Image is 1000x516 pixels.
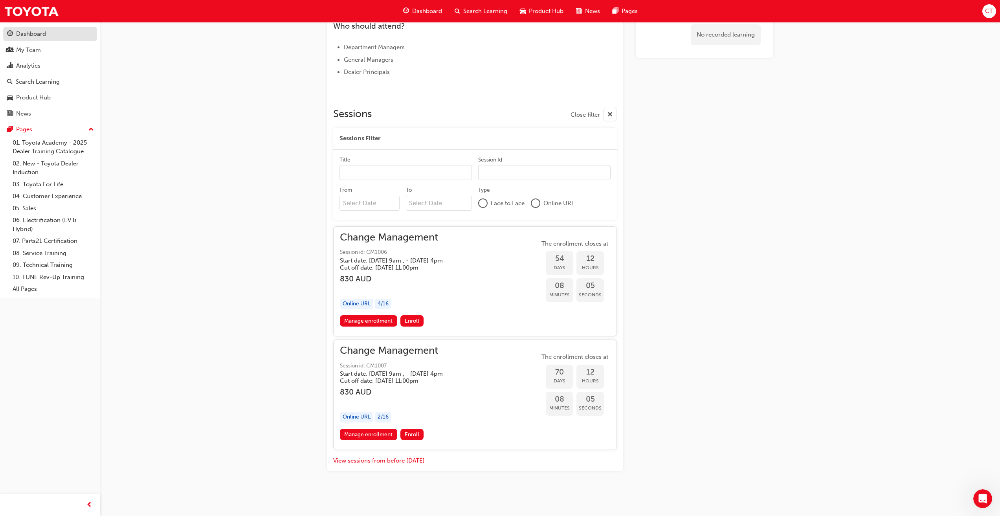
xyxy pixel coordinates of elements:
div: Analytics [16,61,40,70]
button: View sessions from before [DATE] [333,456,425,465]
span: 05 [576,395,604,404]
span: cross-icon [607,110,613,120]
a: 07. Parts21 Certification [9,235,97,247]
a: guage-iconDashboard [397,3,448,19]
button: Change ManagementSession id: CM1007Start date: [DATE] 9am , - [DATE] 4pm Cut off date: [DATE] 11:... [340,346,610,443]
a: Product Hub [3,90,97,105]
a: 04. Customer Experience [9,190,97,202]
span: Close filter [571,110,600,119]
span: search-icon [455,6,460,16]
a: car-iconProduct Hub [514,3,570,19]
a: 02. New - Toyota Dealer Induction [9,158,97,178]
span: Change Management [340,346,455,355]
span: pages-icon [7,126,13,133]
a: 05. Sales [9,202,97,215]
a: pages-iconPages [606,3,644,19]
h5: Start date: [DATE] 9am , - [DATE] 4pm [340,257,443,264]
button: Pages [3,122,97,137]
div: Pages [16,125,32,134]
div: Type [478,186,490,194]
a: 08. Service Training [9,247,97,259]
iframe: Intercom live chat [973,489,992,508]
button: Enroll [400,429,424,440]
button: Close filter [571,108,617,121]
span: Search Learning [463,7,507,16]
span: The enrollment closes at [539,239,610,248]
h5: Start date: [DATE] 9am , - [DATE] 4pm [340,370,443,377]
h3: 830 AUD [340,387,455,397]
span: news-icon [7,110,13,118]
span: Days [546,263,573,272]
span: 08 [546,281,573,290]
span: Minutes [546,290,573,299]
span: Pages [622,7,638,16]
span: search-icon [7,79,13,86]
a: Manage enrollment [340,315,397,327]
span: Enroll [405,431,419,438]
button: DashboardMy TeamAnalyticsSearch LearningProduct HubNews [3,25,97,122]
a: Analytics [3,59,97,73]
button: CT [982,4,996,18]
span: car-icon [7,94,13,101]
h2: Sessions [333,108,372,121]
span: Face to Face [491,199,525,208]
a: News [3,107,97,121]
span: 08 [546,395,573,404]
span: News [585,7,600,16]
div: 4 / 16 [375,299,391,309]
span: Sessions Filter [339,134,380,143]
span: 12 [576,254,604,263]
span: Department Managers [344,44,405,51]
div: From [339,186,352,194]
a: 06. Electrification (EV & Hybrid) [9,214,97,235]
a: search-iconSearch Learning [448,3,514,19]
span: Minutes [546,404,573,413]
a: 10. TUNE Rev-Up Training [9,271,97,283]
h5: Cut off date: [DATE] 11:00pm [340,264,443,271]
a: My Team [3,43,97,57]
span: prev-icon [86,500,92,510]
div: No recorded learning [691,24,761,45]
a: 03. Toyota For Life [9,178,97,191]
a: Dashboard [3,27,97,41]
span: The enrollment closes at [539,353,610,362]
span: 12 [576,368,604,377]
span: General Managers [344,56,393,63]
span: Days [546,376,573,386]
div: 2 / 16 [375,412,391,422]
span: Change Management [340,233,455,242]
span: Enroll [405,318,419,324]
a: 01. Toyota Academy - 2025 Dealer Training Catalogue [9,137,97,158]
img: Trak [4,2,59,20]
div: Dashboard [16,29,46,39]
h5: Cut off date: [DATE] 11:00pm [340,377,443,384]
span: 05 [576,281,604,290]
span: Seconds [576,290,604,299]
div: Search Learning [16,77,60,86]
span: pages-icon [613,6,618,16]
span: 70 [546,368,573,377]
span: people-icon [7,47,13,54]
input: Session Id [478,165,611,180]
div: Session Id [478,156,502,164]
button: Change ManagementSession id: CM1006Start date: [DATE] 9am , - [DATE] 4pm Cut off date: [DATE] 11:... [340,233,610,330]
span: Hours [576,376,604,386]
a: 09. Technical Training [9,259,97,271]
div: Title [339,156,350,164]
span: 54 [546,254,573,263]
input: Title [339,165,472,180]
span: Who should attend? [333,22,405,31]
div: Product Hub [16,93,51,102]
div: To [406,186,412,194]
div: Online URL [340,299,373,309]
a: All Pages [9,283,97,295]
span: guage-icon [7,31,13,38]
h3: 830 AUD [340,274,455,283]
a: news-iconNews [570,3,606,19]
span: up-icon [88,125,94,135]
span: Dealer Principals [344,68,390,75]
span: Product Hub [529,7,563,16]
span: Seconds [576,404,604,413]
